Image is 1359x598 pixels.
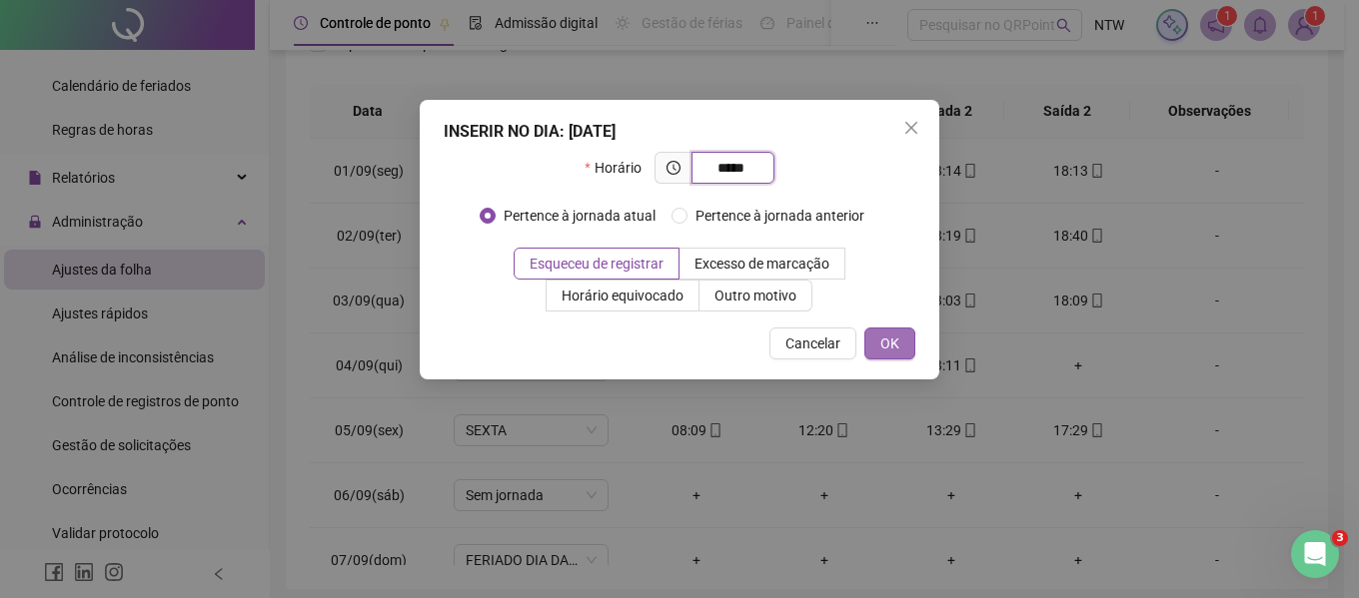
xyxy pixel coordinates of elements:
[694,256,829,272] span: Excesso de marcação
[864,327,915,359] button: OK
[895,112,927,144] button: Close
[1332,530,1348,546] span: 3
[1291,530,1339,578] iframe: Intercom live chat
[530,256,664,272] span: Esqueceu de registrar
[769,327,856,359] button: Cancelar
[785,332,840,354] span: Cancelar
[444,120,915,144] div: INSERIR NO DIA : [DATE]
[880,332,899,354] span: OK
[667,161,680,175] span: clock-circle
[687,205,872,227] span: Pertence à jornada anterior
[496,205,664,227] span: Pertence à jornada atual
[903,120,919,136] span: close
[714,288,796,303] span: Outro motivo
[585,152,654,184] label: Horário
[562,288,683,303] span: Horário equivocado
